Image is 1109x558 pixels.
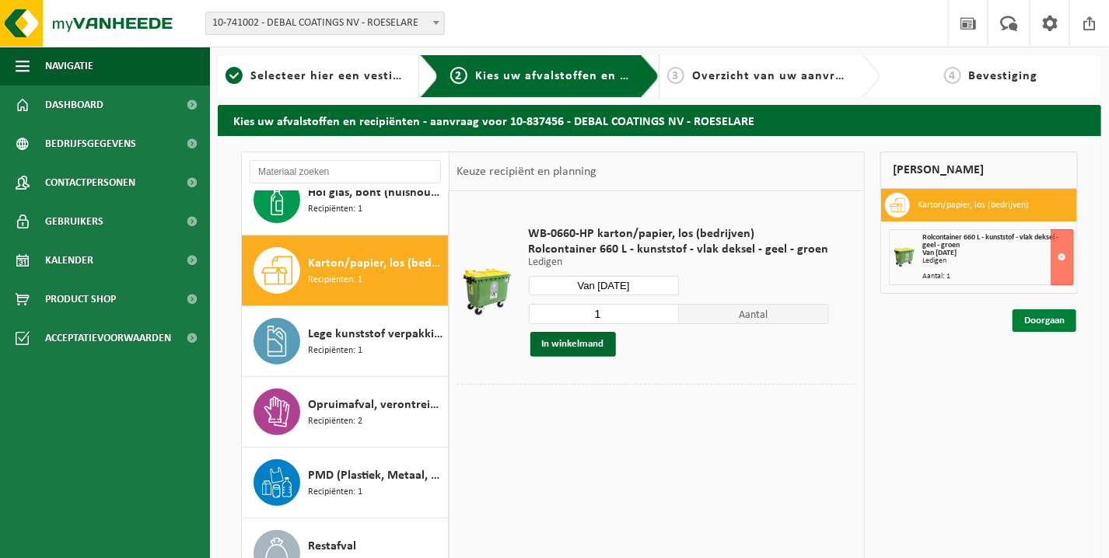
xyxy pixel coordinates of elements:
a: 1Selecteer hier een vestiging [226,67,408,85]
h3: Karton/papier, los (bedrijven) [918,193,1029,218]
span: Bedrijfsgegevens [45,124,136,163]
span: Gebruikers [45,202,103,241]
button: In winkelmand [530,332,616,357]
strong: Van [DATE] [923,249,957,257]
p: Ledigen [529,257,829,268]
span: 4 [944,67,961,84]
span: Karton/papier, los (bedrijven) [308,254,444,273]
span: 10-741002 - DEBAL COATINGS NV - ROESELARE [206,12,444,34]
span: Selecteer hier een vestiging [250,70,418,82]
div: Keuze recipiënt en planning [450,152,605,191]
button: Lege kunststof verpakkingen van gevaarlijke stoffen Recipiënten: 1 [242,306,449,377]
span: Lege kunststof verpakkingen van gevaarlijke stoffen [308,325,444,344]
span: Aantal [679,304,829,324]
div: Ledigen [923,257,1073,265]
span: Acceptatievoorwaarden [45,319,171,357]
span: Restafval [308,537,356,556]
button: Hol glas, bont (huishoudelijk) Recipiënten: 1 [242,165,449,235]
button: PMD (Plastiek, Metaal, Drankkartons) (bedrijven) Recipiënten: 1 [242,448,449,518]
span: Rolcontainer 660 L - kunststof - vlak deksel - geel - groen [529,242,829,257]
span: 2 [450,67,467,84]
a: Doorgaan [1013,309,1076,332]
h2: Kies uw afvalstoffen en recipiënten - aanvraag voor 10-837456 - DEBAL COATINGS NV - ROESELARE [218,105,1101,135]
span: 3 [667,67,684,84]
span: Recipiënten: 1 [308,202,362,217]
span: Recipiënten: 1 [308,485,362,500]
span: Recipiënten: 2 [308,414,362,429]
span: Recipiënten: 1 [308,344,362,358]
span: Contactpersonen [45,163,135,202]
span: Opruimafval, verontreinigd, ontvlambaar [308,396,444,414]
span: Navigatie [45,47,93,85]
button: Karton/papier, los (bedrijven) Recipiënten: 1 [242,235,449,306]
span: Bevestiging [969,70,1038,82]
span: Product Shop [45,280,116,319]
div: [PERSON_NAME] [880,152,1078,189]
button: Opruimafval, verontreinigd, ontvlambaar Recipiënten: 2 [242,377,449,448]
span: Hol glas, bont (huishoudelijk) [308,183,444,202]
span: 1 [226,67,243,84]
span: Kalender [45,241,93,280]
input: Materiaal zoeken [250,160,441,183]
span: Kies uw afvalstoffen en recipiënten [475,70,689,82]
span: Recipiënten: 1 [308,273,362,288]
span: Rolcontainer 660 L - kunststof - vlak deksel - geel - groen [923,233,1059,249]
span: 10-741002 - DEBAL COATINGS NV - ROESELARE [205,12,445,35]
span: Overzicht van uw aanvraag [692,70,856,82]
span: PMD (Plastiek, Metaal, Drankkartons) (bedrijven) [308,466,444,485]
span: Dashboard [45,85,103,124]
span: WB-0660-HP karton/papier, los (bedrijven) [529,226,829,242]
input: Selecteer datum [529,276,679,295]
div: Aantal: 1 [923,273,1073,281]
